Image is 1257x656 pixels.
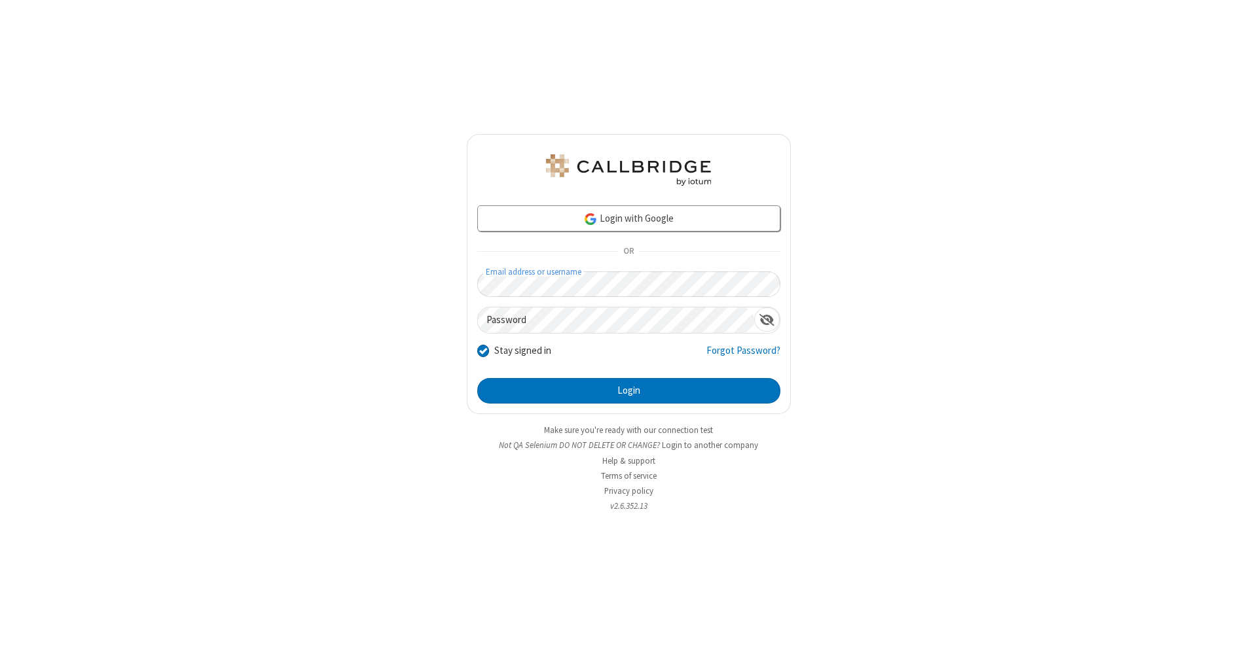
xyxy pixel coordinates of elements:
li: Not QA Selenium DO NOT DELETE OR CHANGE? [467,439,791,451]
li: v2.6.352.13 [467,500,791,512]
a: Privacy policy [604,485,653,496]
img: QA Selenium DO NOT DELETE OR CHANGE [543,154,714,186]
span: OR [618,243,639,261]
a: Forgot Password? [706,343,780,368]
img: google-icon.png [583,212,598,226]
input: Email address or username [477,271,780,297]
div: Show password [754,307,780,332]
button: Login [477,378,780,404]
a: Terms of service [601,470,657,481]
button: Login to another company [662,439,758,451]
iframe: Chat [1224,622,1247,647]
label: Stay signed in [494,343,551,358]
input: Password [478,307,754,333]
a: Login with Google [477,205,780,232]
a: Make sure you're ready with our connection test [544,424,713,436]
a: Help & support [602,455,655,466]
